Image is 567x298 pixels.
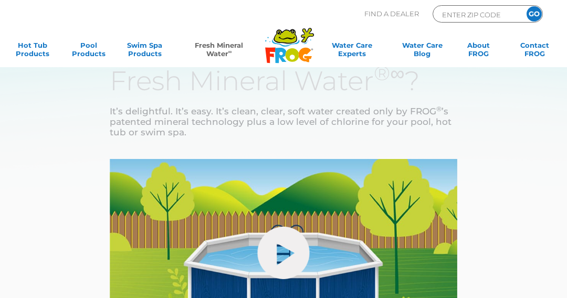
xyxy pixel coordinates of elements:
[67,41,110,62] a: PoolProducts
[374,61,404,86] sup: ®∞
[316,41,388,62] a: Water CareExperts
[10,41,54,62] a: Hot TubProducts
[364,5,419,23] p: Find A Dealer
[401,41,444,62] a: Water CareBlog
[441,8,512,20] input: Zip Code Form
[228,49,232,55] sup: ∞
[110,106,457,137] p: It’s delightful. It’s easy. It’s clean, clear, soft water created only by FROG ’s patented minera...
[110,67,457,95] h3: Fresh Mineral Water ?
[513,41,556,62] a: ContactFROG
[179,41,259,62] a: Fresh MineralWater∞
[527,6,542,22] input: GO
[457,41,500,62] a: AboutFROG
[123,41,166,62] a: Swim SpaProducts
[436,105,442,113] sup: ®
